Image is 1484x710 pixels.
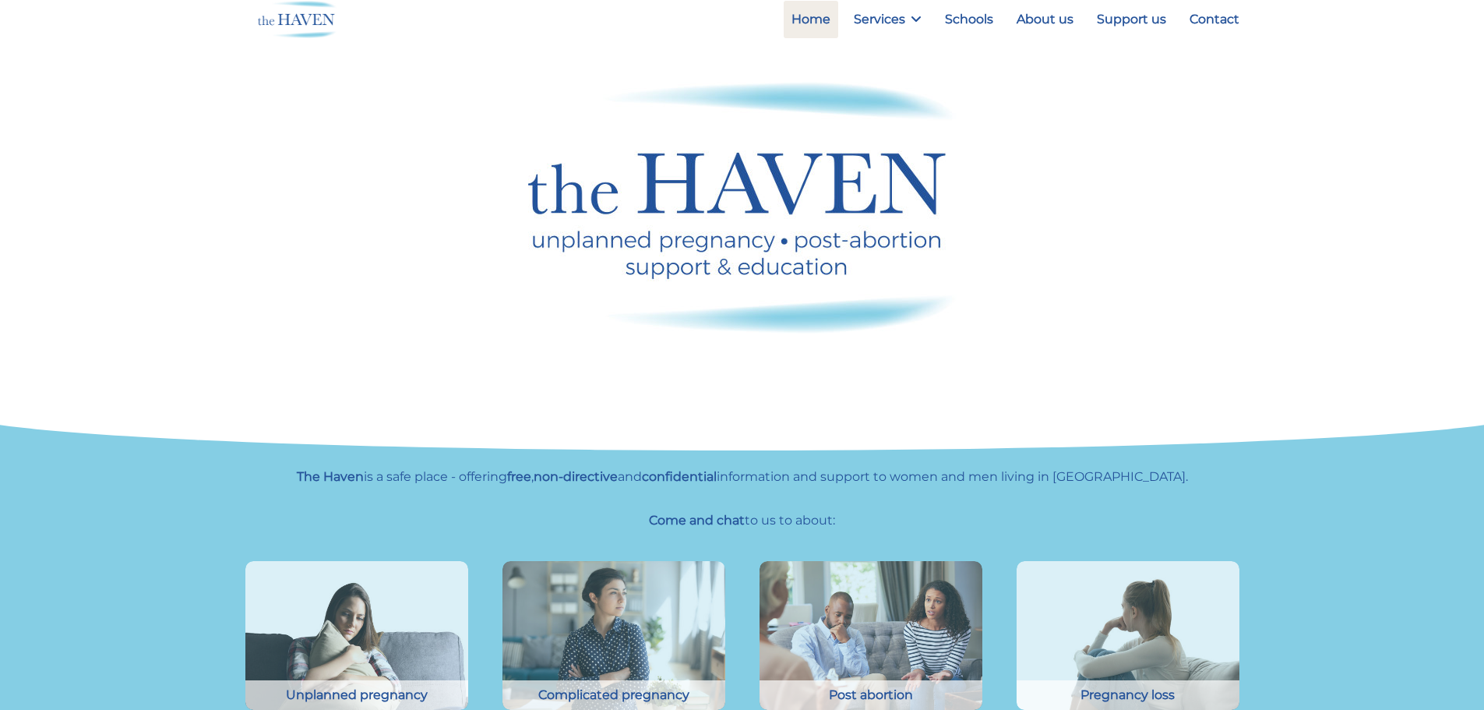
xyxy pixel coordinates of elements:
img: Haven logo - unplanned pregnancy, post abortion support and education [528,82,957,334]
strong: non-directive [534,469,618,484]
strong: Come and chat [649,513,745,528]
a: About us [1009,1,1081,38]
a: Support us [1089,1,1174,38]
div: Pregnancy loss [1017,680,1239,710]
img: Side view young woman looking away at window sitting on couch at home [1017,561,1239,710]
a: Services [846,1,929,38]
img: Front view of a sad girl embracing a pillow sitting on a couch [245,561,468,710]
div: Post abortion [760,680,982,710]
div: Unplanned pregnancy [245,680,468,710]
a: Home [784,1,838,38]
strong: confidential [642,469,717,484]
a: Contact [1182,1,1247,38]
a: Schools [937,1,1001,38]
strong: The Haven [297,469,364,484]
div: Complicated pregnancy [502,680,725,710]
img: Young couple in crisis trying solve problem during counselling [760,561,982,710]
img: Young woman discussing pregnancy problems with counsellor [502,561,725,710]
strong: free [507,469,531,484]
